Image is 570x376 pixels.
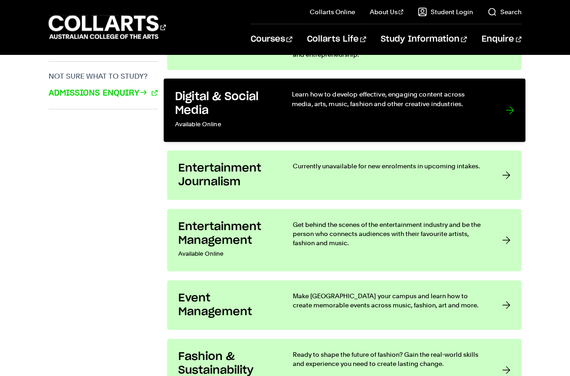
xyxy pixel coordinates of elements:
[418,7,473,16] a: Student Login
[307,24,366,54] a: Collarts Life
[488,7,521,16] a: Search
[167,209,522,271] a: Entertainment Management Available Online Get behind the scenes of the entertainment industry and...
[175,118,273,131] p: Available Online
[49,71,158,82] h3: Not sure what to study?
[49,87,158,99] a: Admissions Enquiry
[167,150,522,200] a: Entertainment Journalism Currently unavailable for new enrolments in upcoming intakes.
[167,280,522,330] a: Event Management Make [GEOGRAPHIC_DATA] your campus and learn how to create memorable events acro...
[370,7,404,16] a: About Us
[291,90,487,108] p: Learn how to develop effective, engaging content across media, arts, music, fashion and other cre...
[178,247,274,260] p: Available Online
[175,90,273,118] h3: Digital & Social Media
[293,220,484,247] p: Get behind the scenes of the entertainment industry and be the person who connects audiences with...
[251,24,292,54] a: Courses
[293,350,484,368] p: Ready to shape the future of fashion? Gain the real-world skills and experience you need to creat...
[49,14,166,40] div: Go to homepage
[164,79,525,142] a: Digital & Social Media Available Online Learn how to develop effective, engaging content across m...
[381,24,467,54] a: Study Information
[293,161,484,171] p: Currently unavailable for new enrolments in upcoming intakes.
[310,7,355,16] a: Collarts Online
[178,161,274,189] h3: Entertainment Journalism
[293,291,484,310] p: Make [GEOGRAPHIC_DATA] your campus and learn how to create memorable events across music, fashion...
[482,24,521,54] a: Enquire
[178,220,274,247] h3: Entertainment Management
[178,291,274,319] h3: Event Management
